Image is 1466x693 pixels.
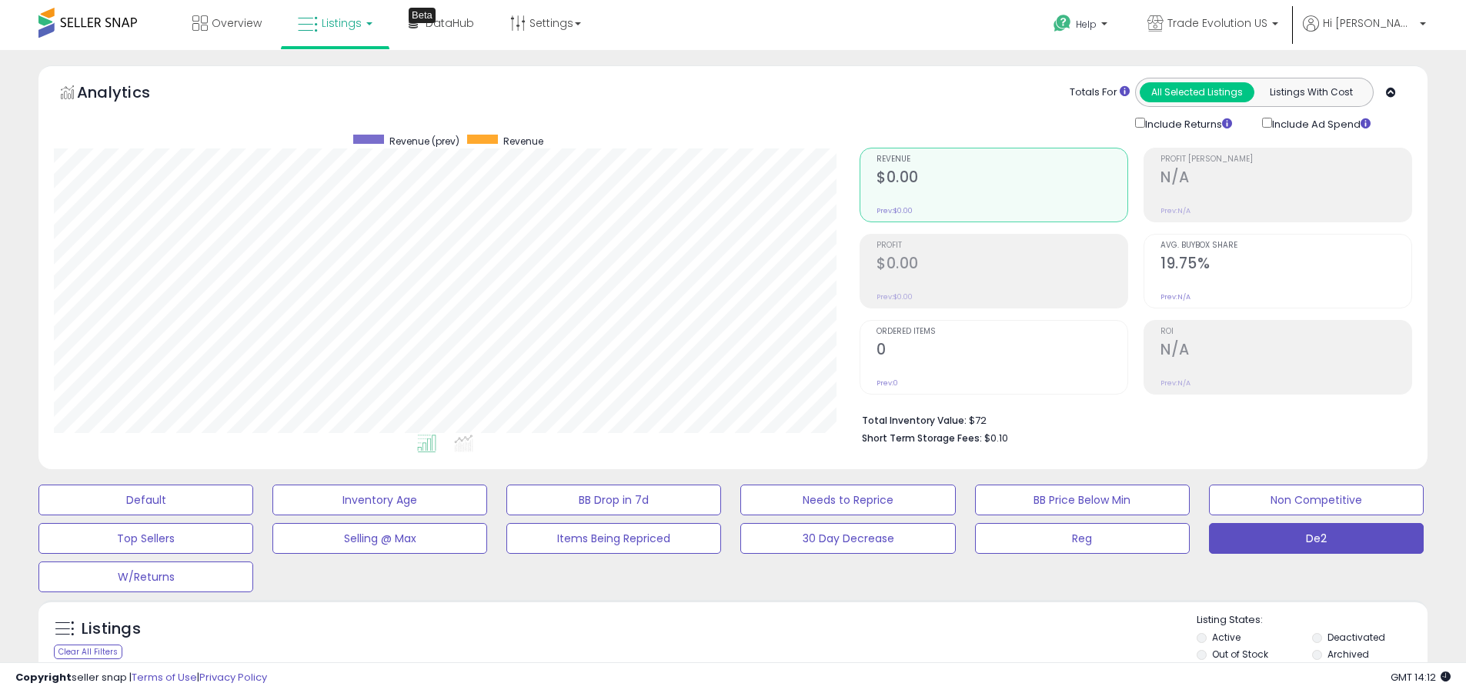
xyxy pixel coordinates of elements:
p: Listing States: [1197,613,1428,628]
button: Listings With Cost [1254,82,1368,102]
button: Inventory Age [272,485,487,515]
b: Short Term Storage Fees: [862,431,982,445]
span: Overview [212,15,262,31]
div: Include Ad Spend [1251,115,1395,132]
div: Clear All Filters [54,645,122,659]
span: Revenue [503,135,543,148]
button: De2 [1209,523,1424,554]
small: Prev: N/A [1160,378,1190,388]
span: Profit [877,242,1127,250]
span: Revenue (prev) [389,135,459,148]
small: Prev: $0.00 [877,206,913,215]
h2: 0 [877,341,1127,361]
span: Hi [PERSON_NAME] [1323,15,1415,31]
button: Default [38,485,253,515]
h5: Listings [82,618,141,640]
span: Avg. Buybox Share [1160,242,1411,250]
button: BB Price Below Min [975,485,1190,515]
span: $0.10 [984,431,1008,445]
label: Archived [1327,648,1369,661]
button: Non Competitive [1209,485,1424,515]
label: Active [1212,631,1241,644]
strong: Copyright [15,670,72,685]
div: Tooltip anchor [409,8,436,23]
div: Totals For [1070,85,1130,100]
button: Top Sellers [38,523,253,554]
h5: Analytics [77,82,180,107]
a: Terms of Use [132,670,197,685]
div: Include Returns [1124,115,1251,132]
button: Needs to Reprice [740,485,955,515]
button: 30 Day Decrease [740,523,955,554]
span: Profit [PERSON_NAME] [1160,155,1411,164]
h2: $0.00 [877,168,1127,189]
span: 2025-10-10 14:12 GMT [1391,670,1451,685]
label: Out of Stock [1212,648,1268,661]
label: Deactivated [1327,631,1385,644]
a: Privacy Policy [199,670,267,685]
i: Get Help [1053,14,1072,33]
h2: 19.75% [1160,255,1411,275]
button: W/Returns [38,561,253,592]
small: Prev: $0.00 [877,292,913,302]
span: Help [1076,18,1097,31]
button: Items Being Repriced [506,523,721,554]
h2: N/A [1160,168,1411,189]
li: $72 [862,410,1401,428]
small: Prev: 0 [877,378,898,388]
small: Prev: N/A [1160,292,1190,302]
button: BB Drop in 7d [506,485,721,515]
button: Selling @ Max [272,523,487,554]
span: Trade Evolution US [1167,15,1267,31]
span: ROI [1160,328,1411,336]
h2: $0.00 [877,255,1127,275]
div: seller snap | | [15,671,267,685]
span: DataHub [426,15,474,31]
span: Ordered Items [877,328,1127,336]
button: Reg [975,523,1190,554]
h2: N/A [1160,341,1411,361]
a: Help [1041,2,1123,50]
a: Hi [PERSON_NAME] [1303,15,1426,50]
span: Listings [322,15,362,31]
span: Revenue [877,155,1127,164]
b: Total Inventory Value: [862,414,967,427]
button: All Selected Listings [1140,82,1254,102]
small: Prev: N/A [1160,206,1190,215]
